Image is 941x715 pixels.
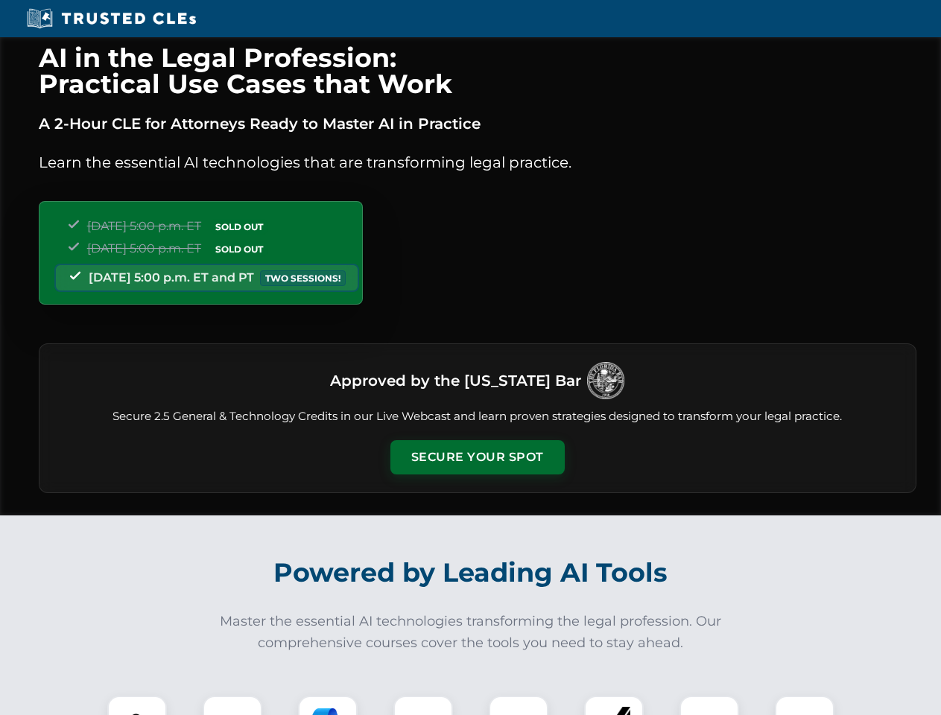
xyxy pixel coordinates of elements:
img: Trusted CLEs [22,7,200,30]
span: [DATE] 5:00 p.m. ET [87,219,201,233]
span: [DATE] 5:00 p.m. ET [87,241,201,255]
span: SOLD OUT [210,219,268,235]
p: Master the essential AI technologies transforming the legal profession. Our comprehensive courses... [210,611,732,654]
button: Secure Your Spot [390,440,565,474]
p: Learn the essential AI technologies that are transforming legal practice. [39,150,916,174]
p: A 2-Hour CLE for Attorneys Ready to Master AI in Practice [39,112,916,136]
h1: AI in the Legal Profession: Practical Use Cases that Work [39,45,916,97]
p: Secure 2.5 General & Technology Credits in our Live Webcast and learn proven strategies designed ... [57,408,898,425]
img: Logo [587,362,624,399]
h2: Powered by Leading AI Tools [58,547,884,599]
span: SOLD OUT [210,241,268,257]
h3: Approved by the [US_STATE] Bar [330,367,581,394]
